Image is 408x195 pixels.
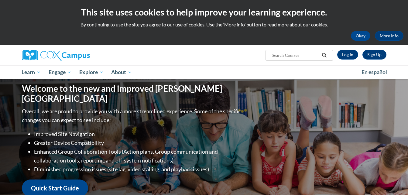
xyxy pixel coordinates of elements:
h2: This site uses cookies to help improve your learning experience. [5,6,403,18]
a: En español [358,66,391,79]
a: More Info [375,31,403,41]
div: Main menu [13,65,396,79]
li: Diminished progression issues (site lag, video stalling, and playback issues) [34,165,242,174]
li: Improved Site Navigation [34,130,242,139]
span: Engage [49,69,71,76]
span: About [111,69,132,76]
a: Learn [18,65,45,79]
span: Learn [22,69,41,76]
a: Engage [45,65,75,79]
li: Greater Device Compatibility [34,139,242,147]
a: Log In [337,50,358,60]
iframe: Button to launch messaging window [384,171,403,190]
span: Explore [79,69,104,76]
a: About [107,65,136,79]
p: By continuing to use the site you agree to our use of cookies. Use the ‘More info’ button to read... [5,21,403,28]
img: Cox Campus [22,50,90,61]
li: Enhanced Group Collaboration Tools (Action plans, Group communication and collaboration tools, re... [34,147,242,165]
p: Overall, we are proud to provide you with a more streamlined experience. Some of the specific cha... [22,107,242,125]
a: Cox Campus [22,50,137,61]
a: Register [362,50,386,60]
span: En español [362,69,387,75]
button: Okay [351,31,370,41]
h1: Welcome to the new and improved [PERSON_NAME][GEOGRAPHIC_DATA] [22,84,242,104]
input: Search Courses [271,52,320,59]
button: Search [320,52,329,59]
a: Explore [75,65,108,79]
